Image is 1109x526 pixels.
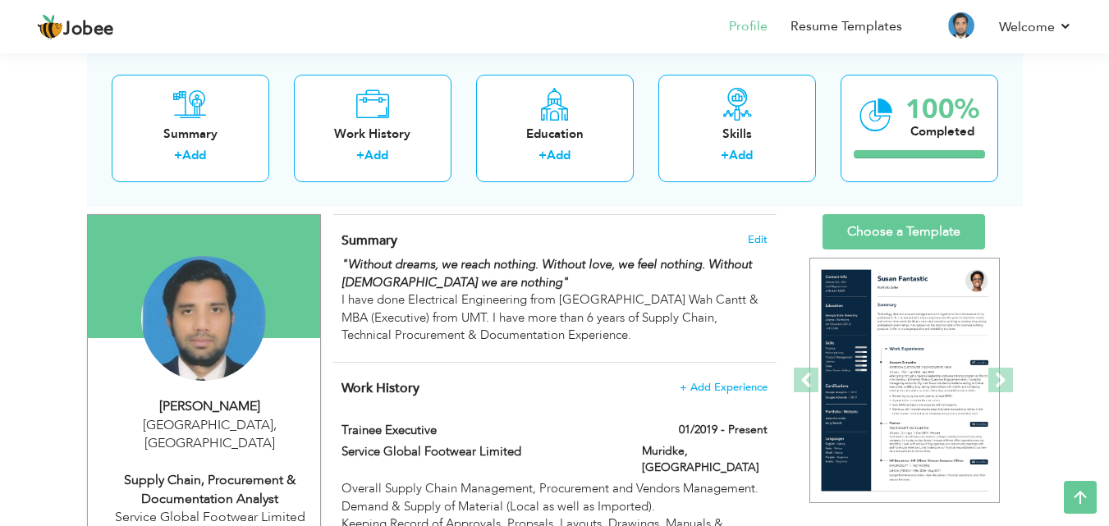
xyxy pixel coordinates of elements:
label: Trainee Executive [341,422,617,439]
a: Resume Templates [791,17,902,36]
a: Choose a Template [823,214,985,249]
span: Jobee [63,21,114,39]
a: Add [729,147,753,163]
label: Muridke, [GEOGRAPHIC_DATA] [642,443,768,476]
img: jobee.io [37,14,63,40]
div: Summary [125,125,256,142]
div: Work History [307,125,438,142]
label: + [174,147,182,164]
label: 01/2019 - Present [679,422,768,438]
div: Skills [671,125,803,142]
em: "Without dreams, we reach nothing. Without love, we feel nothing. Without [DEMOGRAPHIC_DATA] we a... [341,256,752,290]
img: Profile Img [948,12,974,39]
a: Add [547,147,571,163]
h4: Adding a summary is a quick and easy way to highlight your experience and interests. [341,232,767,249]
span: Edit [748,234,768,245]
label: Service Global Footwear Limited [341,443,617,460]
a: Add [364,147,388,163]
img: MUHAMMAD AWAIS [141,256,266,381]
a: Profile [729,17,768,36]
a: Jobee [37,14,114,40]
a: Welcome [999,17,1072,37]
span: + Add Experience [680,382,768,393]
label: + [538,147,547,164]
label: + [356,147,364,164]
a: Add [182,147,206,163]
div: 100% [905,95,979,122]
div: Completed [905,122,979,140]
span: , [273,416,277,434]
span: Work History [341,379,419,397]
div: [PERSON_NAME] [100,397,320,416]
div: [GEOGRAPHIC_DATA] [GEOGRAPHIC_DATA] [100,416,320,454]
div: Supply Chain, Procurement & Documentation Analyst [100,471,320,509]
div: Education [489,125,621,142]
div: I have done Electrical Engineering from [GEOGRAPHIC_DATA] Wah Cantt & MBA (Executive) from UMT. I... [341,256,767,344]
label: + [721,147,729,164]
span: Summary [341,231,397,249]
h4: This helps to show the companies you have worked for. [341,380,767,396]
